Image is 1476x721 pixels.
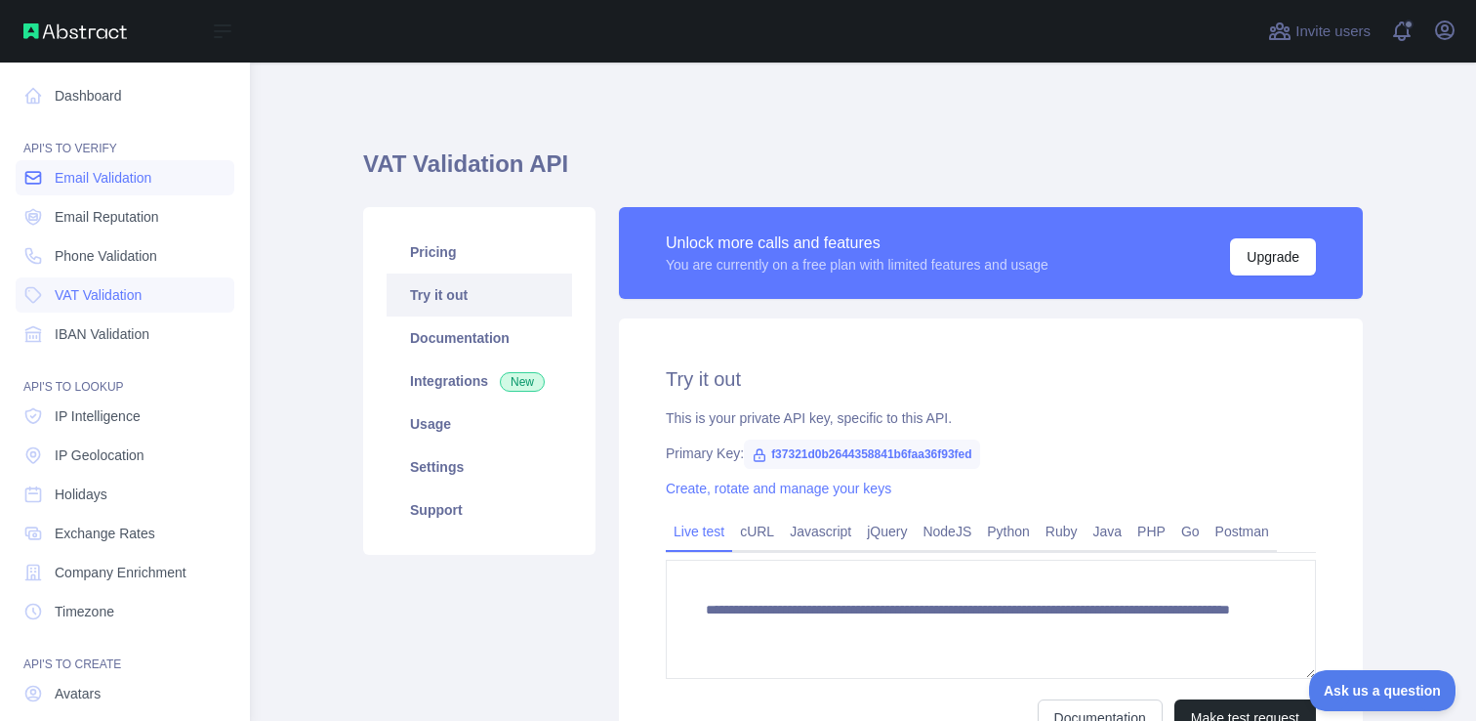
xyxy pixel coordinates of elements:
a: Create, rotate and manage your keys [666,481,891,496]
div: API'S TO CREATE [16,633,234,672]
a: IP Intelligence [16,399,234,434]
span: Company Enrichment [55,563,186,582]
span: Email Validation [55,168,151,188]
a: Timezone [16,594,234,629]
div: You are currently on a free plan with limited features and usage [666,255,1048,275]
a: Support [387,488,572,531]
a: Java [1086,516,1130,547]
a: jQuery [859,516,915,547]
a: Javascript [782,516,859,547]
div: API'S TO VERIFY [16,117,234,156]
h1: VAT Validation API [363,148,1363,195]
span: Phone Validation [55,246,157,266]
a: IBAN Validation [16,317,234,352]
span: Holidays [55,485,107,504]
a: NodeJS [915,516,979,547]
h2: Try it out [666,365,1316,393]
a: Try it out [387,274,572,317]
a: Ruby [1038,516,1086,547]
span: VAT Validation [55,285,142,305]
a: PHP [1129,516,1173,547]
span: Exchange Rates [55,524,155,543]
a: Settings [387,445,572,488]
a: Company Enrichment [16,555,234,590]
button: Invite users [1264,16,1374,47]
span: Avatars [55,684,101,703]
a: Dashboard [16,78,234,113]
a: cURL [732,516,782,547]
a: Phone Validation [16,238,234,274]
iframe: Toggle Customer Support [1309,670,1456,711]
a: Email Reputation [16,199,234,234]
span: f37321d0b2644358841b6faa36f93fed [744,440,979,469]
a: Usage [387,403,572,445]
a: Holidays [16,477,234,512]
a: Integrations New [387,360,572,403]
a: VAT Validation [16,277,234,313]
a: IP Geolocation [16,438,234,473]
span: Invite users [1295,21,1371,43]
a: Go [1173,516,1208,547]
a: Python [979,516,1038,547]
img: Abstract API [23,23,127,39]
div: Primary Key: [666,444,1316,463]
span: Email Reputation [55,207,159,227]
a: Exchange Rates [16,516,234,551]
span: New [500,372,545,392]
div: API'S TO LOOKUP [16,356,234,395]
a: Avatars [16,676,234,711]
span: IP Intelligence [55,406,141,426]
a: Email Validation [16,160,234,195]
span: IBAN Validation [55,324,149,344]
div: This is your private API key, specific to this API. [666,408,1316,428]
a: Postman [1208,516,1277,547]
div: Unlock more calls and features [666,232,1048,255]
span: IP Geolocation [55,445,144,465]
a: Live test [666,516,732,547]
a: Documentation [387,317,572,360]
span: Timezone [55,602,114,621]
a: Pricing [387,231,572,274]
button: Upgrade [1230,238,1316,276]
